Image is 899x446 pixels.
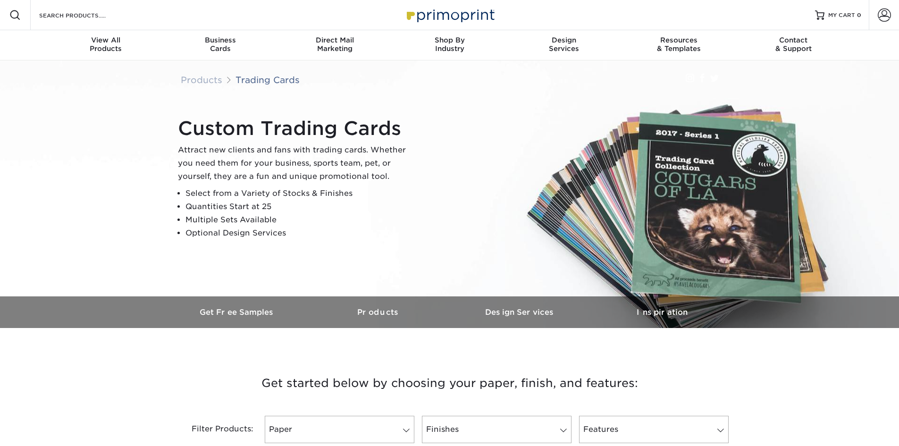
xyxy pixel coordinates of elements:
span: View All [49,36,163,44]
h3: Products [308,308,450,317]
div: & Support [736,36,851,53]
a: Features [579,416,729,443]
li: Select from a Variety of Stocks & Finishes [185,187,414,200]
h3: Inspiration [591,308,733,317]
div: Marketing [277,36,392,53]
li: Quantities Start at 25 [185,200,414,213]
a: Get Free Samples [167,296,308,328]
a: Products [181,75,222,85]
div: Industry [392,36,507,53]
a: Design Services [450,296,591,328]
li: Optional Design Services [185,227,414,240]
div: Products [49,36,163,53]
a: Direct MailMarketing [277,30,392,60]
a: Products [308,296,450,328]
a: BusinessCards [163,30,277,60]
span: Direct Mail [277,36,392,44]
span: MY CART [828,11,855,19]
span: 0 [857,12,861,18]
a: Paper [265,416,414,443]
a: Shop ByIndustry [392,30,507,60]
p: Attract new clients and fans with trading cards. Whether you need them for your business, sports ... [178,143,414,183]
a: DesignServices [507,30,622,60]
div: Services [507,36,622,53]
span: Shop By [392,36,507,44]
span: Design [507,36,622,44]
a: Inspiration [591,296,733,328]
input: SEARCH PRODUCTS..... [38,9,130,21]
div: Filter Products: [167,416,261,443]
span: Resources [622,36,736,44]
div: Cards [163,36,277,53]
li: Multiple Sets Available [185,213,414,227]
h3: Design Services [450,308,591,317]
a: Trading Cards [235,75,300,85]
span: Business [163,36,277,44]
h3: Get started below by choosing your paper, finish, and features: [174,362,726,404]
a: Finishes [422,416,571,443]
h3: Get Free Samples [167,308,308,317]
a: Contact& Support [736,30,851,60]
a: Resources& Templates [622,30,736,60]
span: Contact [736,36,851,44]
a: View AllProducts [49,30,163,60]
div: & Templates [622,36,736,53]
img: Primoprint [403,5,497,25]
h1: Custom Trading Cards [178,117,414,140]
